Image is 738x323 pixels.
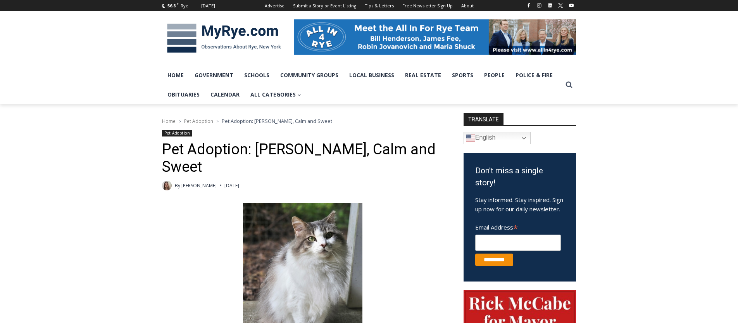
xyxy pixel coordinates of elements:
span: F [177,2,179,6]
a: Pet Adoption [184,118,213,124]
img: (PHOTO: MyRye.com intern Amélie Coghlan, 2025. Contributed.) [162,181,172,190]
a: [PERSON_NAME] [181,182,217,189]
h1: Pet Adoption: [PERSON_NAME], Calm and Sweet [162,141,443,176]
span: 56.8 [167,3,176,9]
img: All in for Rye [294,19,576,54]
a: All Categories [245,85,307,104]
span: > [179,119,181,124]
h3: Don't miss a single story! [475,165,564,189]
strong: TRANSLATE [464,113,503,125]
label: Email Address [475,219,561,233]
a: Real Estate [400,66,447,85]
p: Stay informed. Stay inspired. Sign up now for our daily newsletter. [475,195,564,214]
a: Sports [447,66,479,85]
a: Home [162,66,189,85]
a: People [479,66,510,85]
a: Community Groups [275,66,344,85]
span: By [175,182,180,189]
a: Author image [162,181,172,190]
nav: Breadcrumbs [162,117,443,125]
a: Pet Adoption [162,130,192,136]
a: Home [162,118,176,124]
img: MyRye.com [162,18,286,59]
button: View Search Form [562,78,576,92]
a: X [556,1,565,10]
div: Rye [181,2,188,9]
span: Pet Adoption: [PERSON_NAME], Calm and Sweet [222,117,332,124]
a: YouTube [567,1,576,10]
a: Local Business [344,66,400,85]
a: Police & Fire [510,66,558,85]
a: Instagram [535,1,544,10]
a: Facebook [524,1,533,10]
img: en [466,133,475,143]
a: Schools [239,66,275,85]
a: Linkedin [545,1,555,10]
nav: Primary Navigation [162,66,562,105]
span: > [216,119,219,124]
time: [DATE] [224,182,239,189]
a: Calendar [205,85,245,104]
a: English [464,132,531,144]
span: All Categories [250,90,301,99]
div: [DATE] [201,2,215,9]
a: Government [189,66,239,85]
a: Obituaries [162,85,205,104]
